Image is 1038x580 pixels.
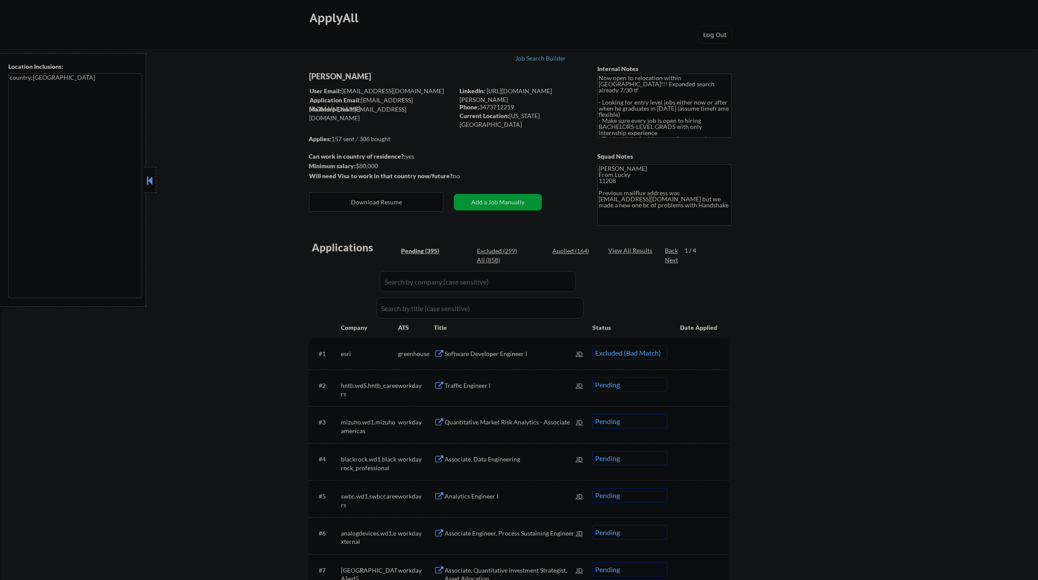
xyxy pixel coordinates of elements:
div: #7 [319,566,334,575]
div: #4 [319,455,334,464]
div: 157 sent / 306 bought [309,135,454,143]
button: Add a Job Manually [454,194,542,210]
div: no [453,172,478,180]
strong: Will need Visa to work in that country now/future?: [309,172,454,180]
div: JD [575,377,584,393]
div: Date Applied [680,323,718,332]
div: [EMAIL_ADDRESS][DOMAIN_NAME] [310,87,454,95]
div: 3473712219 [459,103,583,112]
strong: Can work in country of residence?: [309,153,405,160]
div: Pending (395) [401,247,445,255]
div: #5 [319,492,334,501]
div: JD [575,488,584,504]
button: Log Out [698,26,732,44]
div: Location Inclusions: [8,62,143,71]
div: ATS [398,323,434,332]
strong: Phone: [459,103,479,111]
div: [US_STATE][GEOGRAPHIC_DATA] [459,112,583,129]
strong: Current Location: [459,112,509,119]
div: Software Developer Engineer I [445,349,576,358]
div: swbc.wd1.swbccareers [341,492,398,509]
div: mizuho.wd1.mizuhoamericas [341,418,398,435]
div: workday [398,492,434,501]
div: hntb.wd5.hntb_careers [341,381,398,398]
strong: Minimum salary: [309,162,356,170]
strong: User Email: [310,87,341,95]
div: analogdevices.wd1.external [341,529,398,546]
a: Job Search Builder [515,55,566,64]
div: Status [592,319,667,335]
div: [EMAIL_ADDRESS][DOMAIN_NAME] [310,96,454,113]
div: Excluded (299) [477,247,521,255]
div: $80,000 [309,162,454,170]
div: [PERSON_NAME] [309,71,488,82]
div: Applications [312,242,398,253]
div: JD [575,346,584,361]
div: JD [575,525,584,541]
div: #6 [319,529,334,538]
div: Associate, Data Engineering [445,455,576,464]
div: Analytics Engineer I [445,492,576,501]
div: ApplyAll [310,10,361,25]
div: 1 / 4 [684,246,704,255]
strong: Applies: [309,135,331,142]
div: Quantitative Market Risk Analytics - Associate [445,418,576,427]
div: JD [575,562,584,578]
div: Squad Notes [597,152,732,161]
a: [URL][DOMAIN_NAME][PERSON_NAME] [459,87,552,103]
div: Title [434,323,584,332]
div: Applied (164) [552,247,596,255]
strong: Application Email: [310,96,361,104]
div: All (858) [477,256,521,265]
div: JD [575,451,584,467]
input: Search by company (case sensitive) [380,271,576,292]
div: JD [575,414,584,430]
div: blackrock.wd1.blackrock_professional [341,455,398,472]
div: Associate Engineer, Process Sustaining Engineer [445,529,576,538]
strong: Mailslurp Email: [309,105,354,113]
div: Traffic Engineer I [445,381,576,390]
div: esri [341,349,398,358]
div: Back [665,246,679,255]
div: workday [398,455,434,464]
div: workday [398,566,434,575]
div: #2 [319,381,334,390]
div: View All Results [608,246,655,255]
div: yes [309,152,451,161]
div: workday [398,418,434,427]
div: Next [665,256,679,265]
div: #1 [319,349,334,358]
div: greenhouse [398,349,434,358]
div: [EMAIL_ADDRESS][DOMAIN_NAME] [309,105,454,122]
div: Internal Notes [597,64,732,73]
input: Search by title (case sensitive) [377,298,584,319]
button: Download Resume [309,192,443,212]
div: workday [398,381,434,390]
div: #3 [319,418,334,427]
div: workday [398,529,434,538]
div: Job Search Builder [515,55,566,61]
strong: LinkedIn: [459,87,485,95]
div: Company [341,323,398,332]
